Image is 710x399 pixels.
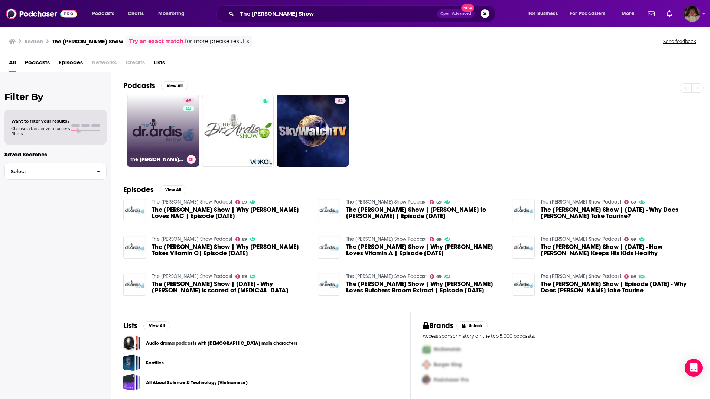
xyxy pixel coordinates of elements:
[4,163,107,180] button: Select
[541,207,698,219] a: The Dr. Ardis Show | 4.17.2024 - Why Does Dr. Ardis Take Taurine?
[461,4,475,12] span: New
[87,8,124,20] button: open menu
[661,38,698,45] button: Send feedback
[436,238,442,241] span: 69
[123,321,170,330] a: ListsView All
[624,237,636,241] a: 69
[541,281,698,293] a: The Dr. Ardis Show | Episode 4.17.2024 - Why Does Dr. Ardis take Taurine
[631,201,636,204] span: 69
[146,359,164,367] a: Scotties
[123,8,148,20] a: Charts
[183,98,194,104] a: 69
[185,37,249,46] span: for more precise results
[318,199,341,221] img: The Dr. Ardis Show | Dr Ardis Answers to Parkinson's | Episode 08.13.2025
[152,199,232,205] a: The Dr. Ardis Show Podcast
[123,81,155,90] h2: Podcasts
[420,372,434,387] img: Third Pro Logo
[237,8,437,20] input: Search podcasts, credits, & more...
[154,56,165,72] a: Lists
[456,321,488,330] button: Unlock
[152,244,309,256] span: The [PERSON_NAME] Show | Why [PERSON_NAME] Takes Vitamin C| Episode [DATE]
[153,8,194,20] button: open menu
[242,238,247,241] span: 69
[346,281,503,293] a: The Dr. Ardis Show | Why Dr Ardis Loves Butchers Broom Extract | Episode 12.04.2024
[6,7,77,21] img: Podchaser - Follow, Share and Rate Podcasts
[346,236,427,242] a: The Dr. Ardis Show Podcast
[4,91,107,102] h2: Filter By
[430,237,442,241] a: 69
[664,7,675,20] a: Show notifications dropdown
[335,98,346,104] a: 42
[434,361,462,368] span: Burger King
[616,8,644,20] button: open menu
[436,275,442,278] span: 69
[128,9,144,19] span: Charts
[9,56,16,72] span: All
[541,273,621,279] a: The Dr. Ardis Show Podcast
[146,379,248,387] a: All About Science & Technology (Vietnamese)
[123,81,188,90] a: PodcastsView All
[437,9,475,18] button: Open AdvancedNew
[242,275,247,278] span: 69
[318,236,341,259] img: The Dr. Ardis Show | Why Dr Ardis Loves Vitamin A | Episode 10.23.2024
[52,38,123,45] h3: The [PERSON_NAME] Show
[235,237,247,241] a: 69
[512,199,535,221] img: The Dr. Ardis Show | 4.17.2024 - Why Does Dr. Ardis Take Taurine?
[512,273,535,296] img: The Dr. Ardis Show | Episode 4.17.2024 - Why Does Dr. Ardis take Taurine
[92,56,117,72] span: Networks
[158,9,185,19] span: Monitoring
[346,207,503,219] span: The [PERSON_NAME] Show | [PERSON_NAME] to [PERSON_NAME] | Episode [DATE]
[346,273,427,279] a: The Dr. Ardis Show Podcast
[570,9,606,19] span: For Podcasters
[434,377,469,383] span: Podchaser Pro
[152,236,232,242] a: The Dr. Ardis Show Podcast
[123,374,140,391] a: All About Science & Technology (Vietnamese)
[346,244,503,256] span: The [PERSON_NAME] Show | Why [PERSON_NAME] Loves Vitamin A | Episode [DATE]
[152,244,309,256] a: The Dr. Ardis Show | Why Dr Ardis Takes Vitamin C| Episode 10.30.2024
[346,281,503,293] span: The [PERSON_NAME] Show | Why [PERSON_NAME] Loves Butchers Broom Extract | Episode [DATE]
[11,126,70,136] span: Choose a tab above to access filters.
[541,207,698,219] span: The [PERSON_NAME] Show | [DATE] - Why Does [PERSON_NAME] Take Taurine?
[123,354,140,371] a: Scotties
[541,281,698,293] span: The [PERSON_NAME] Show | Episode [DATE] - Why Does [PERSON_NAME] take Taurine
[440,12,471,16] span: Open Advanced
[5,169,91,174] span: Select
[123,236,146,259] img: The Dr. Ardis Show | Why Dr Ardis Takes Vitamin C| Episode 10.30.2024
[235,274,247,279] a: 69
[277,95,349,167] a: 42
[338,97,343,105] span: 42
[541,199,621,205] a: The Dr. Ardis Show Podcast
[25,56,50,72] span: Podcasts
[512,236,535,259] a: The Dr. Ardis Show | 05.01.2024 - How Dr. Ardis Keeps His Kids Healthy
[130,156,184,163] h3: The [PERSON_NAME] Show Podcast
[235,200,247,204] a: 69
[224,5,503,22] div: Search podcasts, credits, & more...
[123,273,146,296] img: The Dr. Ardis Show | 07.10.2024 - Why Dr. Ardis is scared of the Bird Flu
[624,200,636,204] a: 69
[434,346,461,353] span: McDonalds
[420,357,434,372] img: Second Pro Logo
[346,207,503,219] a: The Dr. Ardis Show | Dr Ardis Answers to Parkinson's | Episode 08.13.2025
[318,273,341,296] img: The Dr. Ardis Show | Why Dr Ardis Loves Butchers Broom Extract | Episode 12.04.2024
[123,335,140,351] a: Audio drama podcasts with LGBTQ+ main characters
[565,8,616,20] button: open menu
[523,8,567,20] button: open menu
[126,56,145,72] span: Credits
[622,9,634,19] span: More
[423,333,698,339] p: Access sponsor history on the top 5,000 podcasts.
[346,244,503,256] a: The Dr. Ardis Show | Why Dr Ardis Loves Vitamin A | Episode 10.23.2024
[123,321,137,330] h2: Lists
[152,281,309,293] a: The Dr. Ardis Show | 07.10.2024 - Why Dr. Ardis is scared of the Bird Flu
[146,339,297,347] a: Audio drama podcasts with [DEMOGRAPHIC_DATA] main characters
[528,9,558,19] span: For Business
[541,244,698,256] a: The Dr. Ardis Show | 05.01.2024 - How Dr. Ardis Keeps His Kids Healthy
[624,274,636,279] a: 69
